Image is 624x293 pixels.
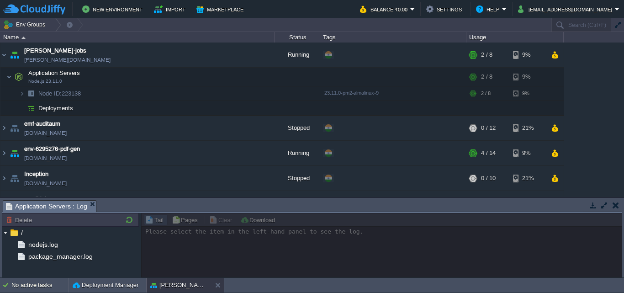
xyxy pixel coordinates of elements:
a: emf-auditaum [24,119,60,128]
div: 2 / 8 [481,43,492,67]
span: 23.11.0-pm2-almalinux-9 [324,90,379,96]
button: Settings [426,4,465,15]
span: 223138 [37,90,82,97]
div: 0 / 12 [481,116,496,140]
a: [PERSON_NAME][DOMAIN_NAME] [24,55,111,64]
button: Import [154,4,188,15]
img: AMDAwAAAACH5BAEAAAAALAAAAAABAAEAAAICRAEAOw== [0,141,8,165]
div: 9% [513,43,543,67]
img: AMDAwAAAACH5BAEAAAAALAAAAAABAAEAAAICRAEAOw== [8,116,21,140]
a: Node ID:223138 [37,90,82,97]
img: AMDAwAAAACH5BAEAAAAALAAAAAABAAEAAAICRAEAOw== [25,86,37,101]
div: 21% [513,116,543,140]
div: 8% [513,191,543,216]
span: Application Servers : Log [6,201,87,212]
div: 1 / 8 [481,191,492,216]
img: AMDAwAAAACH5BAEAAAAALAAAAAABAAEAAAICRAEAOw== [8,141,21,165]
div: 0 / 10 [481,166,496,191]
div: Stopped [275,116,320,140]
button: Balance ₹0.00 [360,4,410,15]
a: Application ServersNode.js 23.11.0 [27,69,81,76]
a: mauji-jobs [24,195,51,204]
div: Tags [321,32,466,43]
span: Node.js 23.11.0 [28,79,62,84]
img: AMDAwAAAACH5BAEAAAAALAAAAAABAAEAAAICRAEAOw== [0,116,8,140]
img: AMDAwAAAACH5BAEAAAAALAAAAAABAAEAAAICRAEAOw== [0,166,8,191]
img: AMDAwAAAACH5BAEAAAAALAAAAAABAAEAAAICRAEAOw== [8,191,21,216]
div: 2 / 8 [481,68,492,86]
a: / [19,229,24,237]
img: AMDAwAAAACH5BAEAAAAALAAAAAABAAEAAAICRAEAOw== [0,43,8,67]
img: AMDAwAAAACH5BAEAAAAALAAAAAABAAEAAAICRAEAOw== [19,101,25,115]
a: Inception [24,170,48,179]
img: AMDAwAAAACH5BAEAAAAALAAAAAABAAEAAAICRAEAOw== [21,37,26,39]
div: Stopped [275,166,320,191]
a: package_manager.log [26,252,94,261]
div: 9% [513,68,543,86]
button: Env Groups [3,18,48,31]
div: Running [275,141,320,165]
button: Help [476,4,502,15]
button: [PERSON_NAME]-jobs [150,281,208,290]
div: 9% [513,141,543,165]
button: [EMAIL_ADDRESS][DOMAIN_NAME] [518,4,615,15]
div: Status [275,32,320,43]
img: AMDAwAAAACH5BAEAAAAALAAAAAABAAEAAAICRAEAOw== [12,68,25,86]
div: 2 / 8 [481,86,491,101]
img: CloudJiffy [3,4,65,15]
div: Running [275,191,320,216]
a: Deployments [37,104,74,112]
div: 4 / 14 [481,141,496,165]
a: env-6295276-pdf-gen [24,144,80,154]
button: New Environment [82,4,145,15]
a: nodejs.log [26,240,59,249]
button: Delete [6,216,35,224]
img: AMDAwAAAACH5BAEAAAAALAAAAAABAAEAAAICRAEAOw== [19,86,25,101]
div: No active tasks [11,278,69,293]
img: AMDAwAAAACH5BAEAAAAALAAAAAABAAEAAAICRAEAOw== [8,166,21,191]
div: Running [275,43,320,67]
div: Usage [467,32,563,43]
iframe: chat widget [586,256,615,284]
a: [DOMAIN_NAME] [24,154,67,163]
a: [DOMAIN_NAME] [24,128,67,138]
button: Marketplace [196,4,246,15]
span: Application Servers [27,69,81,77]
button: Deployment Manager [73,281,138,290]
img: AMDAwAAAACH5BAEAAAAALAAAAAABAAEAAAICRAEAOw== [8,43,21,67]
img: AMDAwAAAACH5BAEAAAAALAAAAAABAAEAAAICRAEAOw== [25,101,37,115]
div: 9% [513,86,543,101]
div: Name [1,32,274,43]
a: [DOMAIN_NAME] [24,179,67,188]
a: [PERSON_NAME]-jobs [24,46,86,55]
img: AMDAwAAAACH5BAEAAAAALAAAAAABAAEAAAICRAEAOw== [6,68,12,86]
img: AMDAwAAAACH5BAEAAAAALAAAAAABAAEAAAICRAEAOw== [0,191,8,216]
div: 21% [513,166,543,191]
span: Node ID: [38,90,62,97]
